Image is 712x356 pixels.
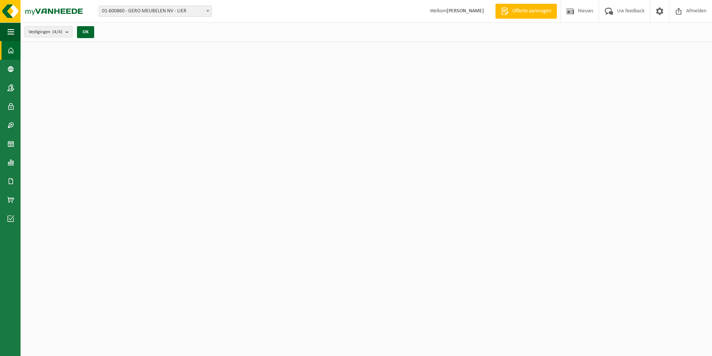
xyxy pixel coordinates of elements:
strong: [PERSON_NAME] [447,8,484,14]
button: OK [77,26,94,38]
a: Offerte aanvragen [495,4,557,19]
span: 01-600860 - GERO MEUBELEN NV - LIER [99,6,212,17]
span: 01-600860 - GERO MEUBELEN NV - LIER [99,6,212,16]
button: Vestigingen(4/4) [24,26,73,37]
span: Offerte aanvragen [511,7,553,15]
span: Vestigingen [28,27,62,38]
count: (4/4) [52,30,62,34]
